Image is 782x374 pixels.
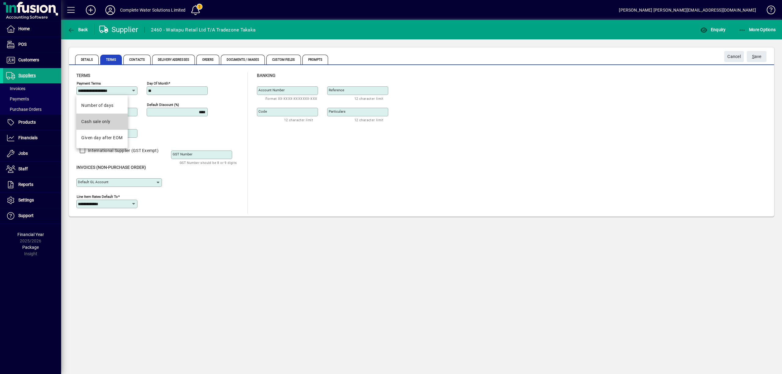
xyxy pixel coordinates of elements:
span: Orders [196,55,220,64]
a: Settings [3,193,61,208]
span: Contacts [123,55,151,64]
mat-label: GST Number [173,152,192,156]
span: Home [18,26,30,31]
span: Customers [18,57,39,62]
span: Jobs [18,151,28,156]
span: Payments [6,96,29,101]
mat-label: Payment Terms [77,81,101,85]
button: Profile [100,5,120,16]
span: Purchase Orders [6,107,42,112]
mat-label: Default Discount (%) [147,103,179,107]
span: Reports [18,182,33,187]
a: Knowledge Base [762,1,774,21]
span: Products [18,120,36,125]
a: Home [3,21,61,37]
span: Invoices (non-purchase order) [76,165,146,170]
span: Terms [76,73,90,78]
div: [PERSON_NAME] [PERSON_NAME][EMAIL_ADDRESS][DOMAIN_NAME] [619,5,756,15]
mat-hint: 12 character limit [354,95,383,102]
span: Invoices [6,86,25,91]
span: Enquiry [700,27,725,32]
a: Products [3,115,61,130]
a: POS [3,37,61,52]
button: Cancel [724,51,744,62]
span: Financials [18,135,38,140]
span: Documents / Images [221,55,265,64]
span: Back [68,27,88,32]
a: Purchase Orders [3,104,61,114]
a: Support [3,208,61,223]
a: Reports [3,177,61,192]
mat-option: Number of days [76,97,127,114]
mat-label: Particulars [329,109,345,114]
a: Jobs [3,146,61,161]
a: Payments [3,94,61,104]
span: Details [75,55,99,64]
mat-label: Day of month [147,81,168,85]
a: Financials [3,130,61,146]
span: More Options [739,27,776,32]
mat-label: Default GL Account [78,180,108,184]
span: POS [18,42,27,47]
span: Banking [257,73,276,78]
button: Add [81,5,100,16]
button: More Options [737,24,777,35]
span: Financial Year [17,232,44,237]
div: Cash sale only [81,118,110,125]
button: Enquiry [699,24,727,35]
mat-option: Given day after EOM [76,130,127,146]
mat-label: Line Item Rates Default To [77,194,118,199]
span: Staff [18,166,28,171]
label: International Supplier (GST Exempt) [87,147,159,154]
a: Staff [3,162,61,177]
mat-hint: 12 character limit [354,116,383,123]
div: Number of days [81,102,113,109]
span: Cancel [727,52,741,62]
mat-label: Code [258,109,267,114]
mat-label: Account number [258,88,285,92]
span: Delivery Addresses [152,55,195,64]
div: Supplier [99,25,138,34]
div: Complete Water Solutions Limited [120,5,186,15]
a: Invoices [3,83,61,94]
mat-hint: Format XX-XXXX-XXXXXXX-XXX [265,95,317,102]
button: Back [66,24,90,35]
a: Customers [3,53,61,68]
span: Prompts [302,55,328,64]
mat-option: Cash sale only [76,114,127,130]
mat-hint: GST Number should be 8 or 9 digits [180,159,237,166]
div: Given day after EOM [81,135,122,141]
span: Suppliers [18,73,36,78]
app-page-header-button: Back [61,24,95,35]
span: Terms [100,55,122,64]
span: Package [22,245,39,250]
span: S [752,54,755,59]
div: 2460 - Waitapu Retail Ltd T/A Tradezone Takaka [151,25,256,35]
span: Support [18,213,34,218]
span: ave [752,52,762,62]
button: Save [747,51,766,62]
span: Custom Fields [266,55,301,64]
mat-hint: 12 character limit [284,116,313,123]
span: Settings [18,198,34,202]
mat-label: Reference [329,88,344,92]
